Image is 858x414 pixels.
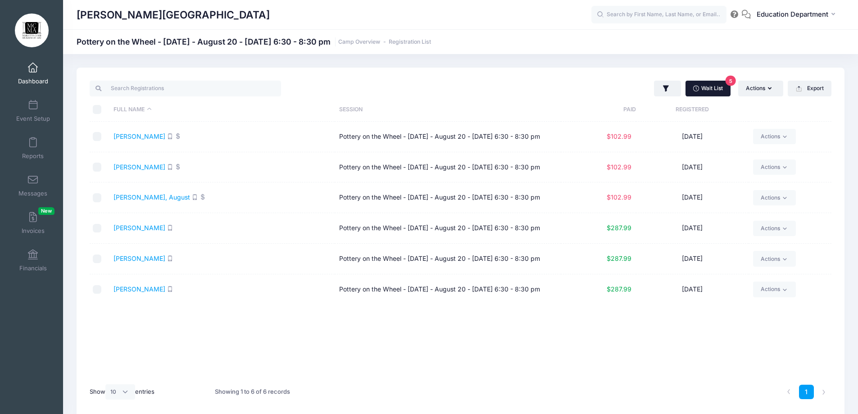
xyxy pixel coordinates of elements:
a: Registration List [389,39,431,45]
input: Search Registrations [90,81,281,96]
i: SMS enabled [167,133,173,139]
a: Messages [12,170,54,201]
span: Reports [22,152,44,160]
i: Autopay enabled [175,133,181,139]
td: Pottery on the Wheel - [DATE] - August 20 - [DATE] 6:30 - 8:30 pm [335,213,560,244]
td: Pottery on the Wheel - [DATE] - August 20 - [DATE] 6:30 - 8:30 pm [335,244,560,274]
a: [PERSON_NAME] [113,132,165,140]
span: New [38,207,54,215]
a: Actions [753,129,796,144]
h1: [PERSON_NAME][GEOGRAPHIC_DATA] [77,5,270,25]
span: Financials [19,264,47,272]
a: Actions [753,221,796,236]
button: Actions [738,81,783,96]
a: [PERSON_NAME] [113,285,165,293]
h1: Pottery on the Wheel - [DATE] - August 20 - [DATE] 6:30 - 8:30 pm [77,37,431,46]
td: Pottery on the Wheel - [DATE] - August 20 - [DATE] 6:30 - 8:30 pm [335,274,560,305]
button: Education Department [751,5,844,25]
a: Camp Overview [338,39,380,45]
a: 1 [799,385,814,400]
a: Actions [753,159,796,175]
i: SMS enabled [167,255,173,261]
a: [PERSON_NAME], August [113,193,190,201]
img: Marietta Cobb Museum of Art [15,14,49,47]
i: Autopay enabled [200,194,205,200]
span: $102.99 [607,132,631,140]
td: [DATE] [636,122,749,152]
a: Dashboard [12,58,54,89]
span: Event Setup [16,115,50,123]
i: SMS enabled [167,164,173,170]
td: [DATE] [636,274,749,305]
td: Pottery on the Wheel - [DATE] - August 20 - [DATE] 6:30 - 8:30 pm [335,122,560,152]
a: [PERSON_NAME] [113,224,165,232]
i: Autopay enabled [175,164,181,170]
a: Actions [753,190,796,205]
a: Actions [753,282,796,297]
label: Show entries [90,384,154,400]
i: SMS enabled [167,286,173,292]
td: [DATE] [636,182,749,213]
span: $102.99 [607,163,631,171]
a: [PERSON_NAME] [113,163,165,171]
a: Event Setup [12,95,54,127]
span: $287.99 [607,285,631,293]
span: Education Department [757,9,828,19]
a: Financials [12,245,54,276]
a: InvoicesNew [12,207,54,239]
span: Messages [18,190,47,197]
span: $102.99 [607,193,631,201]
th: Full Name: activate to sort column descending [109,98,335,122]
span: $287.99 [607,224,631,232]
td: [DATE] [636,152,749,183]
th: Registered: activate to sort column ascending [636,98,749,122]
a: Wait List5 [685,81,731,96]
a: Reports [12,132,54,164]
td: [DATE] [636,213,749,244]
span: Dashboard [18,77,48,85]
button: Export [788,81,831,96]
th: Session: activate to sort column ascending [335,98,560,122]
td: Pottery on the Wheel - [DATE] - August 20 - [DATE] 6:30 - 8:30 pm [335,182,560,213]
div: Showing 1 to 6 of 6 records [215,382,290,402]
td: Pottery on the Wheel - [DATE] - August 20 - [DATE] 6:30 - 8:30 pm [335,152,560,183]
span: $287.99 [607,255,631,262]
i: SMS enabled [167,225,173,231]
td: [DATE] [636,244,749,274]
a: Actions [753,251,796,266]
input: Search by First Name, Last Name, or Email... [591,6,726,24]
th: Paid: activate to sort column ascending [561,98,636,122]
i: SMS enabled [192,194,198,200]
a: [PERSON_NAME] [113,255,165,262]
span: 5 [726,76,736,86]
select: Showentries [105,384,135,400]
span: Invoices [22,227,45,235]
